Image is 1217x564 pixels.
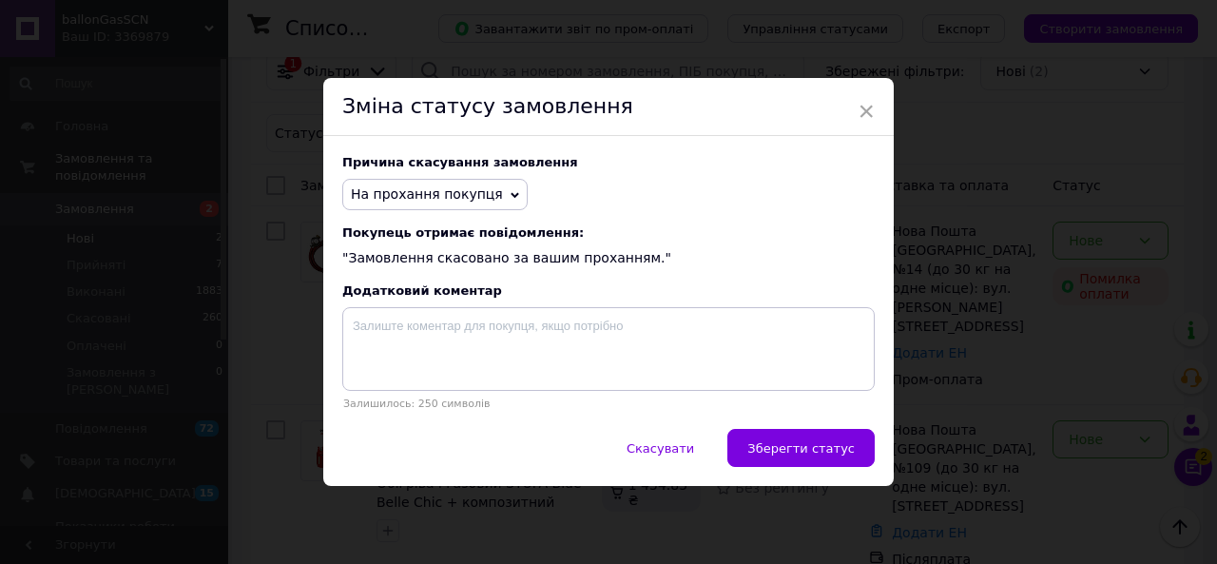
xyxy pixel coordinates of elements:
span: × [858,95,875,127]
div: Причина скасування замовлення [342,155,875,169]
div: Додатковий коментар [342,283,875,298]
div: "Замовлення скасовано за вашим проханням." [342,225,875,268]
span: Скасувати [627,441,694,456]
div: Зміна статусу замовлення [323,78,894,136]
button: Скасувати [607,429,714,467]
span: Покупець отримає повідомлення: [342,225,875,240]
span: На прохання покупця [351,186,503,202]
button: Зберегти статус [727,429,875,467]
span: Зберегти статус [747,441,855,456]
p: Залишилось: 250 символів [342,398,875,410]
